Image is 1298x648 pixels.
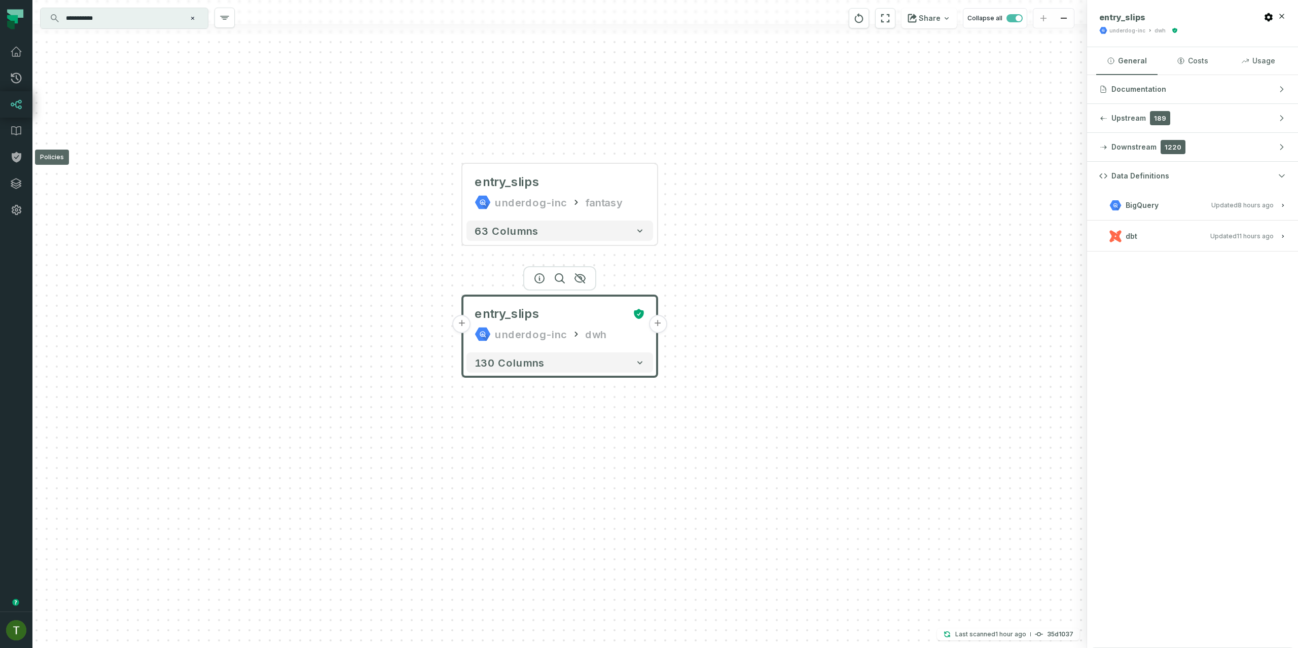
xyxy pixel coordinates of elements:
[1099,198,1286,212] button: BigQueryUpdated[DATE] 1:07:33 AM
[1211,201,1274,209] span: Updated
[495,194,567,210] div: underdog-inc
[1238,201,1274,209] relative-time: Aug 22, 2025, 1:07 AM GMT+3
[453,315,471,333] button: +
[1111,142,1157,152] span: Downstream
[1155,27,1166,34] div: dwh
[11,598,20,607] div: Tooltip anchor
[1087,162,1298,190] button: Data Definitions
[648,315,667,333] button: +
[475,306,539,322] span: entry_slips
[495,326,567,342] div: underdog-inc
[475,174,539,190] div: entry_slips
[1047,631,1073,637] h4: 35d1037
[585,194,623,210] div: fantasy
[629,308,645,320] div: Certified
[1087,75,1298,103] button: Documentation
[475,356,545,369] span: 130 columns
[1228,47,1289,75] button: Usage
[1162,47,1223,75] button: Costs
[955,629,1026,639] p: Last scanned
[1099,229,1286,243] button: dbtUpdated[DATE] 10:04:33 PM
[995,630,1026,638] relative-time: Aug 22, 2025, 8:03 AM GMT+3
[1111,171,1169,181] span: Data Definitions
[1161,140,1185,154] span: 1220
[1210,232,1274,240] span: Updated
[35,150,69,165] div: Policies
[1099,12,1145,22] span: entry_slips
[1237,232,1274,240] relative-time: Aug 21, 2025, 10:04 PM GMT+3
[1111,84,1166,94] span: Documentation
[1054,9,1074,28] button: zoom out
[475,225,538,237] span: 63 columns
[1096,47,1158,75] button: General
[963,8,1027,28] button: Collapse all
[937,628,1079,640] button: Last scanned[DATE] 8:03:16 AM35d1037
[188,13,198,23] button: Clear search query
[1087,133,1298,161] button: Downstream1220
[1126,200,1159,210] span: BigQuery
[1150,111,1170,125] span: 189
[902,8,957,28] button: Share
[1170,27,1178,33] div: Certified
[585,326,607,342] div: dwh
[1111,113,1146,123] span: Upstream
[1109,27,1145,34] div: underdog-inc
[1126,231,1137,241] span: dbt
[1087,104,1298,132] button: Upstream189
[6,620,26,640] img: avatar of Tomer Galun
